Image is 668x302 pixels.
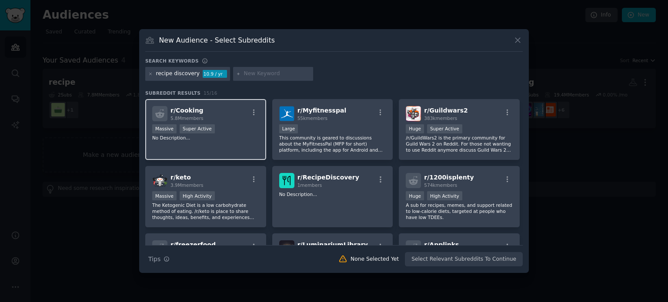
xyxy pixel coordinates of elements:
[279,191,386,197] p: No Description...
[406,124,424,133] div: Huge
[424,241,459,248] span: r/ Applinks
[152,191,177,200] div: Massive
[152,135,259,141] p: No Description...
[279,240,294,256] img: LuminariumLibrary
[406,135,513,153] p: /r/GuildWars2 is the primary community for Guild Wars 2 on Reddit. For those not wanting to use R...
[152,202,259,220] p: The Ketogenic Diet is a low carbohydrate method of eating. /r/keto is place to share thoughts, id...
[297,116,327,121] span: 55k members
[204,90,217,96] span: 15 / 16
[244,70,310,78] input: New Keyword
[297,183,322,188] span: 1 members
[180,124,215,133] div: Super Active
[406,202,513,220] p: A sub for recipes, memes, and support related to low-calorie diets, targeted at people who have l...
[351,256,399,263] div: None Selected Yet
[424,183,457,188] span: 574k members
[145,90,200,96] span: Subreddit Results
[424,174,474,181] span: r/ 1200isplenty
[159,36,275,45] h3: New Audience - Select Subreddits
[297,241,368,248] span: r/ LuminariumLibrary
[297,174,359,181] span: r/ RecipeDiscovery
[424,116,457,121] span: 383k members
[424,107,468,114] span: r/ Guildwars2
[406,191,424,200] div: Huge
[156,70,200,78] div: recipe discovery
[148,255,160,264] span: Tips
[297,107,347,114] span: r/ Myfitnesspal
[170,107,204,114] span: r/ Cooking
[279,106,294,121] img: Myfitnesspal
[406,106,421,121] img: Guildwars2
[145,252,173,267] button: Tips
[427,124,462,133] div: Super Active
[152,173,167,188] img: keto
[145,58,199,64] h3: Search keywords
[427,191,462,200] div: High Activity
[170,241,216,248] span: r/ freezerfood
[152,124,177,133] div: Massive
[279,124,298,133] div: Large
[203,70,227,78] div: 10.9 / yr
[170,174,191,181] span: r/ keto
[170,116,204,121] span: 5.8M members
[180,191,215,200] div: High Activity
[279,173,294,188] img: RecipeDiscovery
[279,135,386,153] p: This community is geared to discussions about the MyFitnessPal (MFP for short) platform, includin...
[170,183,204,188] span: 3.9M members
